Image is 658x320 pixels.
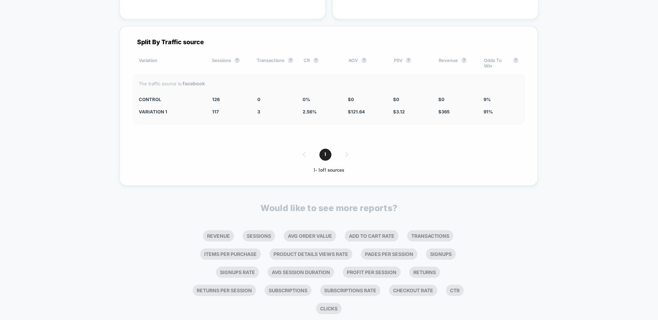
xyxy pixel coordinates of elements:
p: Would like to see more reports? [260,203,398,213]
li: Ctr [446,285,464,296]
li: Signups [426,248,456,260]
span: $ 0 [348,97,354,102]
span: 117 [212,109,219,114]
button: ? [361,58,367,63]
span: $ 3.12 [393,109,405,114]
li: Subscriptions [265,285,312,296]
div: The traffic source is: [139,81,519,86]
div: 1 - 1 of 1 sources [132,168,525,173]
li: Sessions [243,230,275,242]
span: 126 [212,97,220,102]
li: Add To Cart Rate [345,230,399,242]
span: $ 121.64 [348,109,365,114]
div: AOV [349,58,383,69]
button: ? [234,58,240,63]
div: Odds To Win [484,58,519,69]
li: Subscriptions Rate [320,285,380,296]
li: Signups Rate [216,267,259,278]
span: 0 [257,97,260,102]
li: Revenue [203,230,234,242]
li: Transactions [407,230,453,242]
button: ? [406,58,411,63]
div: Variation 1 [139,109,202,114]
div: Split By Traffic source [132,38,525,46]
button: ? [513,58,519,63]
span: 1 [319,149,331,161]
strong: facebook [183,81,205,86]
div: Revenue [439,58,473,69]
div: CONTROL [139,97,202,102]
li: Items Per Purchase [200,248,261,260]
button: ? [288,58,293,63]
li: Product Details Views Rate [269,248,352,260]
span: 0 % [303,97,310,102]
li: Checkout Rate [389,285,437,296]
span: $ 0 [393,97,399,102]
div: 91% [484,109,519,114]
span: 3 [257,109,260,114]
div: PSV [394,58,428,69]
li: Avg Order Value [284,230,336,242]
li: Avg Session Duration [268,267,334,278]
li: Returns [409,267,440,278]
div: CR [304,58,338,69]
div: Variation [139,58,202,69]
button: ? [461,58,467,63]
span: $ 365 [438,109,450,114]
li: Pages Per Session [361,248,417,260]
div: 9% [484,97,519,102]
span: 2.56 % [303,109,317,114]
li: Clicks [316,303,342,314]
div: Transactions [257,58,293,69]
li: Returns Per Session [193,285,256,296]
span: $ 0 [438,97,444,102]
button: ? [313,58,319,63]
div: Sessions [212,58,246,69]
li: Profit Per Session [343,267,401,278]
